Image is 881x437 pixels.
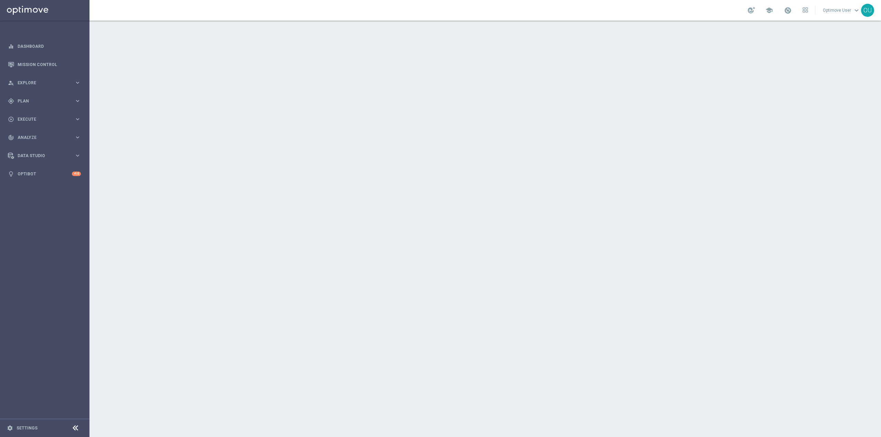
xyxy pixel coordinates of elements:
[7,425,13,431] i: settings
[74,98,81,104] i: keyboard_arrow_right
[18,154,74,158] span: Data Studio
[18,37,81,55] a: Dashboard
[8,98,81,104] button: gps_fixed Plan keyboard_arrow_right
[8,116,14,122] i: play_circle_outline
[74,79,81,86] i: keyboard_arrow_right
[8,171,14,177] i: lightbulb
[74,152,81,159] i: keyboard_arrow_right
[72,172,81,176] div: +10
[8,153,74,159] div: Data Studio
[74,116,81,122] i: keyboard_arrow_right
[8,98,74,104] div: Plan
[8,117,81,122] button: play_circle_outline Execute keyboard_arrow_right
[8,165,81,183] div: Optibot
[853,7,860,14] span: keyboard_arrow_down
[8,153,81,159] button: Data Studio keyboard_arrow_right
[8,134,14,141] i: track_changes
[8,80,74,86] div: Explore
[18,165,72,183] a: Optibot
[822,5,861,15] a: Optimove Userkeyboard_arrow_down
[8,135,81,140] button: track_changes Analyze keyboard_arrow_right
[8,80,14,86] i: person_search
[8,98,14,104] i: gps_fixed
[74,134,81,141] i: keyboard_arrow_right
[8,37,81,55] div: Dashboard
[8,62,81,67] button: Mission Control
[17,426,38,430] a: Settings
[18,55,81,74] a: Mission Control
[8,80,81,86] button: person_search Explore keyboard_arrow_right
[8,55,81,74] div: Mission Control
[18,99,74,103] span: Plan
[8,43,14,50] i: equalizer
[18,81,74,85] span: Explore
[8,171,81,177] button: lightbulb Optibot +10
[765,7,773,14] span: school
[8,116,74,122] div: Execute
[8,44,81,49] button: equalizer Dashboard
[861,4,874,17] div: OU
[18,135,74,140] span: Analyze
[18,117,74,121] span: Execute
[8,134,74,141] div: Analyze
